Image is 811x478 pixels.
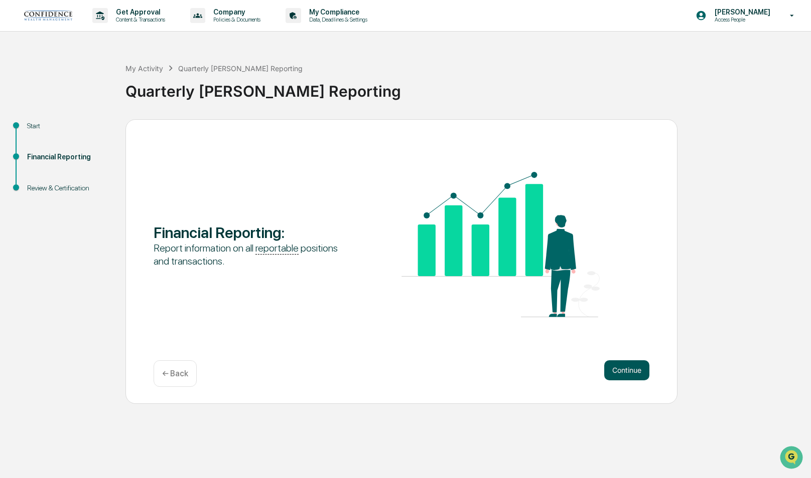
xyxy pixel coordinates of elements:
div: 🗄️ [73,127,81,135]
p: Company [205,8,265,16]
div: Report information on all positions and transactions. [154,242,352,268]
p: Data, Deadlines & Settings [301,16,372,23]
img: 1746055101610-c473b297-6a78-478c-a979-82029cc54cd1 [10,76,28,94]
span: Preclearance [20,126,65,136]
div: Start new chat [34,76,165,86]
div: 🖐️ [10,127,18,135]
span: Pylon [100,169,121,177]
a: 🗄️Attestations [69,122,128,140]
p: Content & Transactions [108,16,170,23]
p: How can we help? [10,21,183,37]
p: Policies & Documents [205,16,265,23]
p: ← Back [162,369,188,378]
button: Continue [604,360,649,380]
div: Quarterly [PERSON_NAME] Reporting [125,74,806,100]
a: 🖐️Preclearance [6,122,69,140]
a: 🔎Data Lookup [6,141,67,159]
iframe: Open customer support [779,445,806,472]
p: Access People [707,16,775,23]
div: Start [27,121,109,131]
p: My Compliance [301,8,372,16]
div: Financial Reporting : [154,223,352,242]
p: Get Approval [108,8,170,16]
span: Data Lookup [20,145,63,155]
div: We're available if you need us! [34,86,127,94]
div: Quarterly [PERSON_NAME] Reporting [178,64,303,73]
a: Powered byPylon [71,169,121,177]
div: 🔎 [10,146,18,154]
img: Financial Reporting [401,172,600,317]
button: Start new chat [171,79,183,91]
u: reportable [255,242,299,255]
span: Attestations [83,126,124,136]
div: Financial Reporting [27,152,109,162]
div: Review & Certification [27,183,109,193]
div: My Activity [125,64,163,73]
img: logo [24,11,72,21]
p: [PERSON_NAME] [707,8,775,16]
